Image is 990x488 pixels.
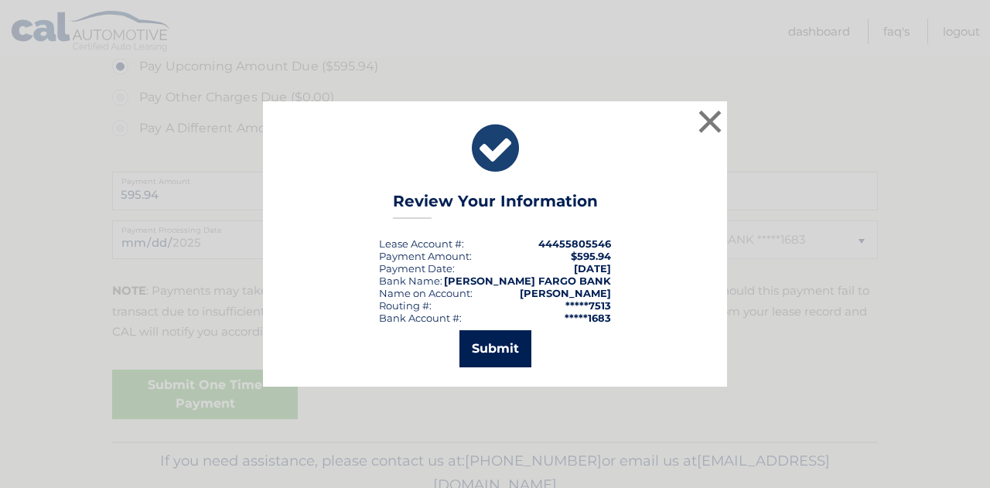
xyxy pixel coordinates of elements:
[520,287,611,299] strong: [PERSON_NAME]
[393,192,598,219] h3: Review Your Information
[379,275,442,287] div: Bank Name:
[538,237,611,250] strong: 44455805546
[379,237,464,250] div: Lease Account #:
[379,287,473,299] div: Name on Account:
[379,299,432,312] div: Routing #:
[379,250,472,262] div: Payment Amount:
[379,262,452,275] span: Payment Date
[571,250,611,262] span: $595.94
[444,275,611,287] strong: [PERSON_NAME] FARGO BANK
[379,312,462,324] div: Bank Account #:
[695,106,725,137] button: ×
[379,262,455,275] div: :
[574,262,611,275] span: [DATE]
[459,330,531,367] button: Submit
